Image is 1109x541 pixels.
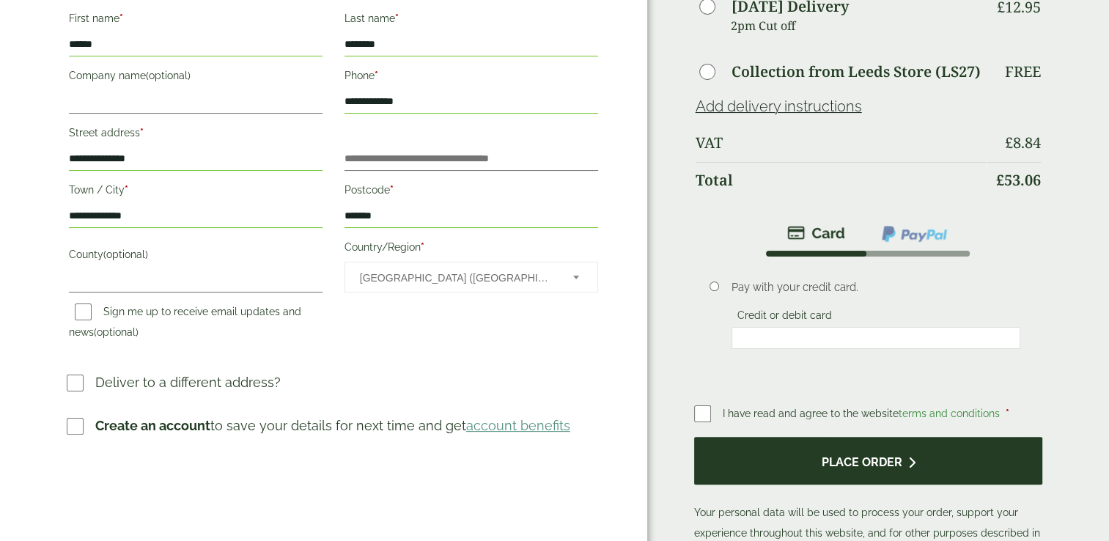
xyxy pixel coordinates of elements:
[360,262,553,293] span: United Kingdom (UK)
[731,15,987,37] p: 2pm Cut off
[1005,63,1041,81] p: Free
[375,70,378,81] abbr: required
[694,437,1043,485] button: Place order
[75,303,92,320] input: Sign me up to receive email updates and news(optional)
[466,418,570,433] a: account benefits
[395,12,399,24] abbr: required
[345,237,598,262] label: Country/Region
[69,8,323,33] label: First name
[696,125,987,161] th: VAT
[787,224,845,242] img: stripe.png
[390,184,394,196] abbr: required
[696,97,862,115] a: Add delivery instructions
[880,224,948,243] img: ppcp-gateway.png
[732,65,981,79] label: Collection from Leeds Store (LS27)
[996,170,1004,190] span: £
[345,8,598,33] label: Last name
[732,309,838,325] label: Credit or debit card
[69,122,323,147] label: Street address
[69,180,323,205] label: Town / City
[421,241,424,253] abbr: required
[146,70,191,81] span: (optional)
[1005,133,1013,152] span: £
[95,416,570,435] p: to save your details for next time and get
[103,249,148,260] span: (optional)
[125,184,128,196] abbr: required
[95,418,210,433] strong: Create an account
[119,12,123,24] abbr: required
[345,180,598,205] label: Postcode
[899,408,1000,419] a: terms and conditions
[1005,133,1041,152] bdi: 8.84
[345,262,598,292] span: Country/Region
[996,170,1041,190] bdi: 53.06
[69,244,323,269] label: County
[69,65,323,90] label: Company name
[140,127,144,139] abbr: required
[69,306,301,342] label: Sign me up to receive email updates and news
[1006,408,1009,419] abbr: required
[736,331,1015,345] iframe: Secure card payment input frame
[723,408,1003,419] span: I have read and agree to the website
[94,326,139,338] span: (optional)
[95,372,281,392] p: Deliver to a different address?
[345,65,598,90] label: Phone
[732,279,1020,295] p: Pay with your credit card.
[696,162,987,198] th: Total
